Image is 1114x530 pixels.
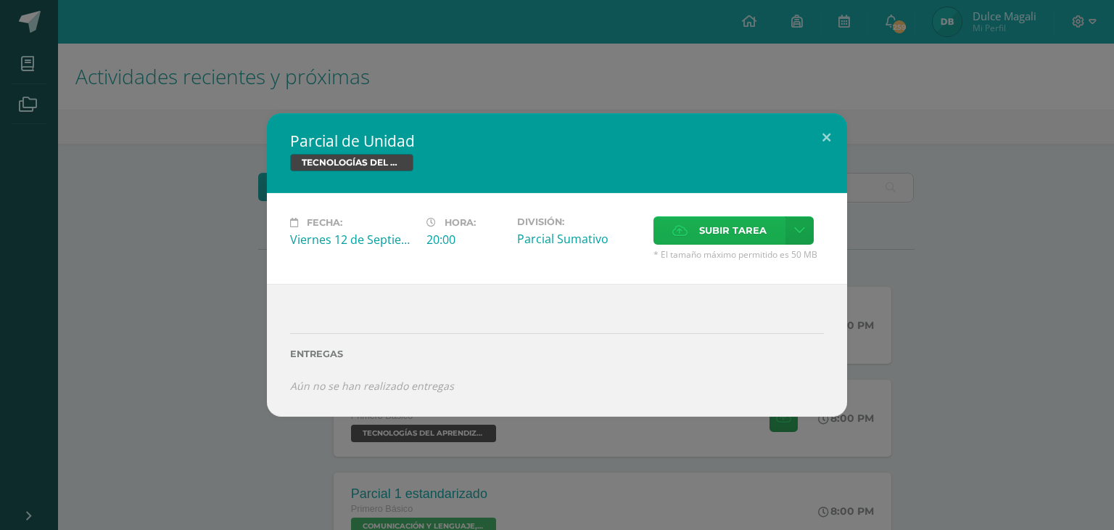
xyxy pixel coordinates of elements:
i: Aún no se han realizado entregas [290,379,454,393]
span: TECNOLOGÍAS DEL APRENDIZAJE Y LA COMUNICACIÓN [290,154,413,171]
label: División: [517,216,642,227]
span: Hora: [445,217,476,228]
span: Subir tarea [699,217,767,244]
div: Viernes 12 de Septiembre [290,232,415,248]
div: Parcial Sumativo [517,231,642,247]
button: Close (Esc) [806,113,847,163]
h2: Parcial de Unidad [290,131,824,151]
span: Fecha: [307,217,342,228]
div: 20:00 [426,232,506,248]
span: * El tamaño máximo permitido es 50 MB [653,248,824,261]
label: Entregas [290,348,824,359]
